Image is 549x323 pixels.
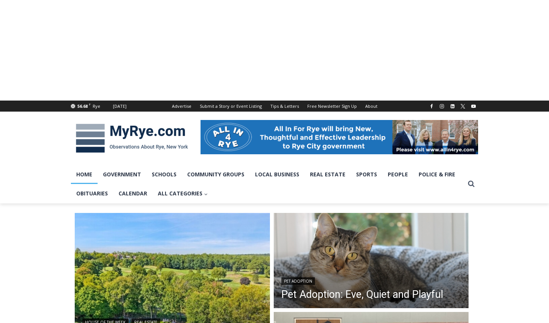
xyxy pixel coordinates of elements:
a: Schools [146,165,182,184]
span: All Categories [158,189,208,198]
a: Local Business [250,165,305,184]
a: Pet Adoption [281,277,315,285]
a: Calendar [113,184,152,203]
span: 56.68 [77,103,88,109]
a: Instagram [437,102,446,111]
span: F [89,102,91,106]
a: About [361,101,382,112]
nav: Primary Navigation [71,165,464,203]
a: Police & Fire [413,165,461,184]
a: Advertise [168,101,196,112]
img: MyRye.com [71,118,193,158]
a: Obituaries [71,184,113,203]
a: People [382,165,413,184]
a: Free Newsletter Sign Up [303,101,361,112]
a: Home [71,165,98,184]
div: Rye [93,103,100,110]
a: Read More Pet Adoption: Eve, Quiet and Playful [274,213,469,310]
a: Government [98,165,146,184]
a: Linkedin [448,102,457,111]
a: Facebook [427,102,436,111]
a: YouTube [469,102,478,111]
div: [DATE] [113,103,127,110]
a: Community Groups [182,165,250,184]
a: Pet Adoption: Eve, Quiet and Playful [281,289,443,300]
button: View Search Form [464,177,478,191]
a: Tips & Letters [266,101,303,112]
img: All in for Rye [201,120,478,154]
a: Submit a Story or Event Listing [196,101,266,112]
img: [PHOTO: Eve. Contributed.] [274,213,469,310]
a: X [458,102,467,111]
nav: Secondary Navigation [168,101,382,112]
a: Sports [351,165,382,184]
a: All Categories [152,184,213,203]
a: Real Estate [305,165,351,184]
